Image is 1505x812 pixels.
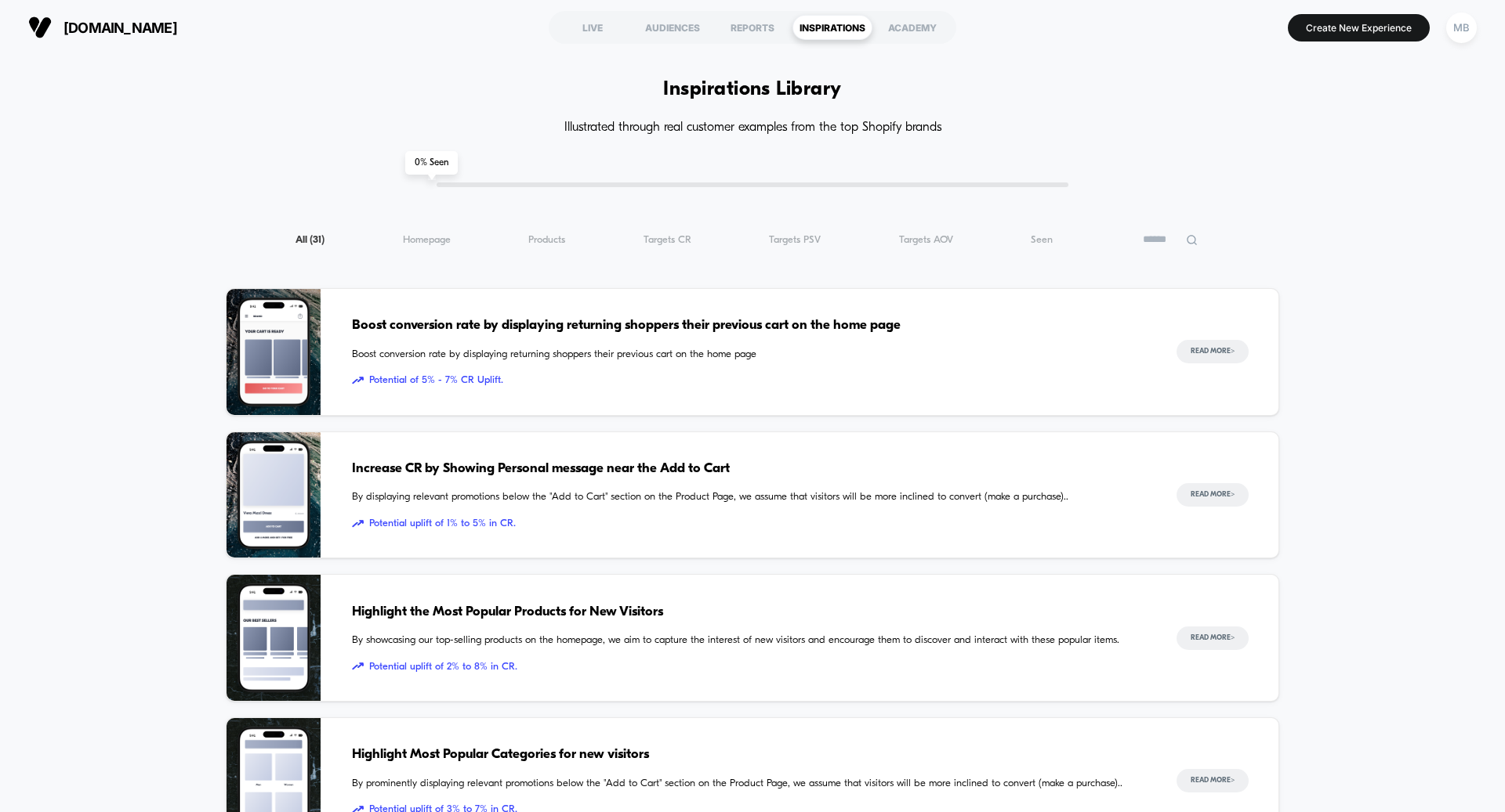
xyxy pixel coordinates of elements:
img: By displaying relevant promotions below the "Add to Cart" section on the Product Page, we assume ... [227,432,321,558]
div: LIVE [553,15,633,40]
span: All [296,234,325,246]
span: By prominently displaying relevant promotions below the "Add to Cart" section on the Product Page... [352,776,1145,792]
button: MB [1442,12,1481,44]
span: Potential of 5% - 7% CR Uplift. [352,373,1145,388]
span: Increase CR by Showing Personal message near the Add to Cart [352,459,1145,479]
div: INSPIRATIONS [792,15,872,40]
span: Boost conversion rate by displaying returning shoppers their previous cart on the home page [352,347,1145,363]
span: Targets CR [644,234,691,246]
span: Highlight Most Popular Categories for new visitors [352,745,1145,765]
button: [DOMAIN_NAME] [24,15,182,40]
span: Highlight the Most Popular Products for New Visitors [352,602,1145,623]
h4: Illustrated through real customer examples from the top Shopify brands [226,121,1279,135]
span: Seen [1031,234,1053,246]
span: ( 31 ) [310,235,325,245]
div: MB [1446,13,1477,43]
div: ACADEMY [872,15,952,40]
span: Homepage [403,234,451,246]
img: Boost conversion rate by displaying returning shoppers their previous cart on the home page [227,289,321,415]
span: Potential uplift of 2% to 8% in CR. [352,659,1145,675]
span: 0 % Seen [405,151,458,175]
button: Read More> [1177,769,1249,792]
button: Read More> [1177,483,1249,507]
div: AUDIENCES [633,15,713,40]
span: Potential uplift of 1% to 5% in CR. [352,516,1145,532]
span: Targets PSV [769,234,821,246]
span: By displaying relevant promotions below the "Add to Cart" section on the Product Page, we assume ... [352,489,1145,505]
img: By showcasing our top-selling products on the homepage, we aim to capture the interest of new vis... [227,575,321,701]
div: REPORTS [713,15,792,40]
span: Targets AOV [899,234,953,246]
span: By showcasing our top-selling products on the homepage, we aim to capture the interest of new vis... [352,633,1145,648]
button: Create New Experience [1288,14,1430,42]
span: Products [528,234,565,246]
img: Visually logo [28,16,52,39]
span: Boost conversion rate by displaying returning shoppers their previous cart on the home page [352,316,1145,336]
h1: Inspirations Library [663,78,842,101]
button: Read More> [1177,340,1249,363]
span: [DOMAIN_NAME] [63,20,177,36]
button: Read More> [1177,626,1249,650]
